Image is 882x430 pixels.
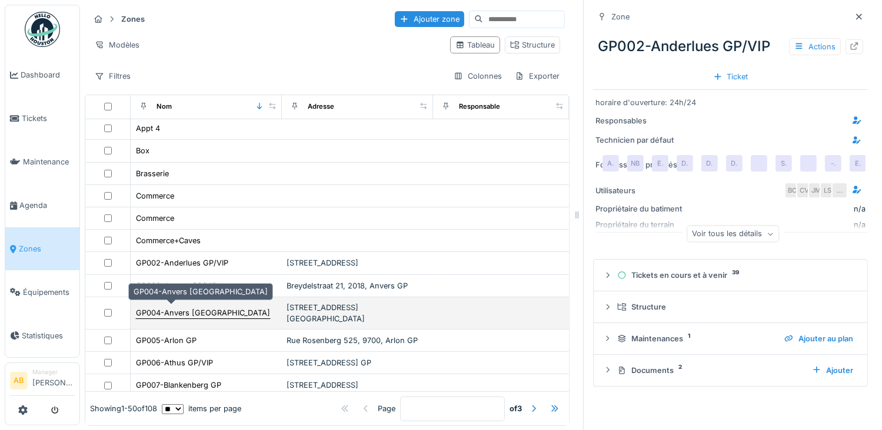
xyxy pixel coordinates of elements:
[136,357,213,368] div: GP006-Athus GP/VIP
[808,182,824,199] div: JM
[10,372,28,389] li: AB
[595,115,684,126] div: Responsables
[136,235,201,246] div: Commerce+Caves
[820,182,836,199] div: LS
[595,203,684,214] div: Propriétaire du batiment
[90,403,157,414] div: Showing 1 - 50 of 108
[593,31,868,62] div: GP002-Anderlues GP/VIP
[89,68,136,85] div: Filtres
[627,155,644,172] div: NB
[831,182,848,199] div: …
[598,296,863,318] summary: Structure
[784,182,801,199] div: BC
[23,287,75,298] span: Équipements
[287,335,428,346] div: Rue Rosenberg 525, 9700, Arlon GP
[5,184,79,227] a: Agenda
[611,11,630,22] div: Zone
[598,328,863,350] summary: Maintenances1Ajouter au plan
[510,68,565,85] div: Exporter
[136,190,174,201] div: Commerce
[19,243,75,254] span: Zones
[825,155,841,172] div: -.
[708,69,753,85] div: Ticket
[32,368,75,377] div: Manager
[157,102,172,112] div: Nom
[726,155,743,172] div: D.
[136,213,174,224] div: Commerce
[287,280,428,291] div: Breydelstraat 21, 2018, Anvers GP
[128,283,273,300] div: GP004-Anvers [GEOGRAPHIC_DATA]
[617,270,853,281] div: Tickets en cours et à venir
[510,39,555,51] div: Structure
[19,200,75,211] span: Agenda
[677,155,693,172] div: D.
[5,140,79,184] a: Maintenance
[89,36,145,53] div: Modèles
[32,368,75,393] li: [PERSON_NAME]
[796,182,813,199] div: CV
[595,135,684,146] div: Technicien par défaut
[136,307,270,318] div: GP004-Anvers [GEOGRAPHIC_DATA]
[117,14,149,25] strong: Zones
[136,257,228,268] div: GP002-Anderlues GP/VIP
[598,360,863,381] summary: Documents2Ajouter
[287,379,428,391] div: [STREET_ADDRESS]
[136,123,160,134] div: Appt 4
[395,11,464,27] div: Ajouter zone
[652,155,668,172] div: E.
[776,155,792,172] div: S.
[10,368,75,396] a: AB Manager[PERSON_NAME]
[287,257,428,268] div: [STREET_ADDRESS]
[595,97,866,108] div: horaire d'ouverture: 24h/24
[5,97,79,140] a: Tickets
[5,314,79,357] a: Statistiques
[308,102,334,112] div: Adresse
[780,331,858,347] div: Ajouter au plan
[850,155,866,172] div: E.
[459,102,500,112] div: Responsable
[136,280,217,291] div: GP003-Anvers GP/VIP
[23,156,75,167] span: Maintenance
[21,69,75,80] span: Dashboard
[595,185,684,196] div: Utilisateurs
[5,270,79,314] a: Équipements
[287,302,428,324] div: [STREET_ADDRESS] [GEOGRAPHIC_DATA]
[617,301,853,313] div: Structure
[5,53,79,97] a: Dashboard
[455,39,495,51] div: Tableau
[22,113,75,124] span: Tickets
[510,403,522,414] strong: of 3
[701,155,718,172] div: D.
[789,38,841,55] div: Actions
[5,227,79,271] a: Zones
[136,145,149,156] div: Box
[287,357,428,368] div: [STREET_ADDRESS] GP
[854,203,866,214] div: n/a
[598,264,863,286] summary: Tickets en cours et à venir39
[136,168,169,179] div: Brasserie
[687,226,779,243] div: Voir tous les détails
[448,68,507,85] div: Colonnes
[22,330,75,341] span: Statistiques
[617,365,803,376] div: Documents
[378,403,395,414] div: Page
[136,335,197,346] div: GP005-Arlon GP
[603,155,619,172] div: A.
[136,379,221,391] div: GP007-Blankenberg GP
[617,333,775,344] div: Maintenances
[162,403,241,414] div: items per page
[25,12,60,47] img: Badge_color-CXgf-gQk.svg
[807,362,858,378] div: Ajouter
